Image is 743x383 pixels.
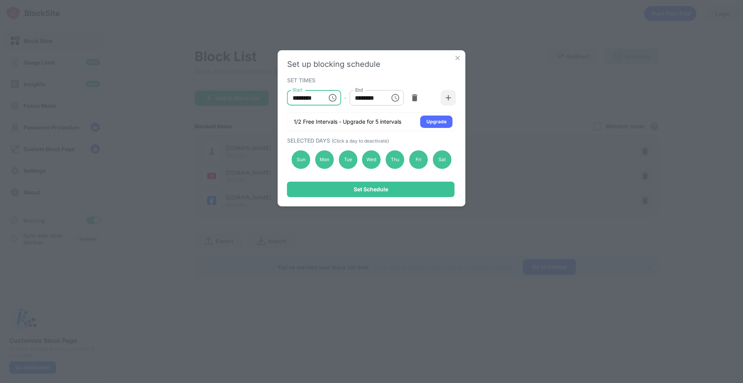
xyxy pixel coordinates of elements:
[292,150,310,169] div: Sun
[287,60,456,69] div: Set up blocking schedule
[332,138,389,144] span: (Click a day to deactivate)
[354,186,388,192] div: Set Schedule
[387,90,403,106] button: Choose time, selected time is 6:00 PM
[293,87,303,93] label: Start
[287,77,454,83] div: SET TIMES
[315,150,334,169] div: Mon
[325,90,340,106] button: Choose time, selected time is 9:00 AM
[426,118,447,126] div: Upgrade
[344,94,346,102] div: -
[355,87,363,93] label: End
[362,150,381,169] div: Wed
[294,118,401,126] div: 1/2 Free Intervals - Upgrade for 5 intervals
[454,54,462,62] img: x-button.svg
[386,150,404,169] div: Thu
[433,150,451,169] div: Sat
[409,150,428,169] div: Fri
[339,150,357,169] div: Tue
[287,137,454,144] div: SELECTED DAYS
